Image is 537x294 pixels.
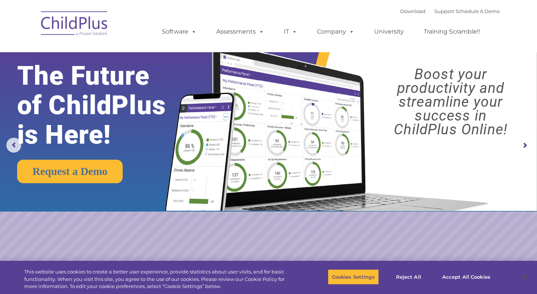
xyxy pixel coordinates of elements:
[154,24,204,39] a: Software
[24,268,295,290] div: This website uses cookies to create a better user experience, provide statistics about user visit...
[438,269,494,285] button: Accept All Cookies
[416,24,487,39] a: Training Scramble!!
[37,6,112,43] img: ChildPlus by Procare Solutions
[17,160,123,183] a: Request a Demo
[17,61,189,150] rs-layer: The Future of ChildPlus is Here!
[456,8,500,14] a: Schedule A Demo
[371,68,530,137] rs-layer: Boost your productivity and streamline your success in ChildPlus Online!
[400,8,500,14] font: |
[517,269,533,285] button: Close
[434,8,454,14] a: Support
[104,80,135,85] span: Phone number
[104,49,126,55] span: Last name
[385,269,432,285] button: Reject All
[328,269,379,285] button: Cookies Settings
[276,24,305,39] a: IT
[209,24,271,39] a: Assessments
[310,24,362,39] a: Company
[367,24,411,39] a: University
[400,8,425,14] a: Download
